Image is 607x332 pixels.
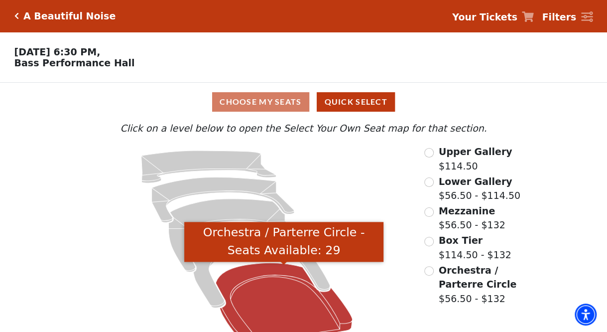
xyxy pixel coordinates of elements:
label: $114.50 [439,145,512,173]
div: Orchestra / Parterre Circle - Seats Available: 29 [184,222,383,262]
span: Box Tier [439,235,483,246]
span: Orchestra / Parterre Circle [439,265,516,290]
label: $56.50 - $132 [439,204,505,232]
button: Quick Select [317,92,395,112]
span: Lower Gallery [439,176,512,187]
input: Box Tier$114.50 - $132 [424,237,434,246]
span: Upper Gallery [439,146,512,157]
input: Mezzanine$56.50 - $132 [424,207,434,217]
p: Click on a level below to open the Select Your Own Seat map for that section. [83,121,524,136]
label: $56.50 - $114.50 [439,174,520,203]
div: Accessibility Menu [575,304,597,326]
a: Click here to go back to filters [14,12,19,19]
input: Upper Gallery$114.50 [424,148,434,158]
input: Orchestra / Parterre Circle$56.50 - $132 [424,266,434,276]
strong: Filters [542,11,576,22]
input: Lower Gallery$56.50 - $114.50 [424,177,434,187]
span: Mezzanine [439,205,495,216]
label: $56.50 - $132 [439,263,524,306]
strong: Your Tickets [452,11,517,22]
a: Your Tickets [452,10,534,24]
h5: A Beautiful Noise [23,10,116,22]
a: Filters [542,10,593,24]
label: $114.50 - $132 [439,233,511,262]
path: Upper Gallery - Seats Available: 295 [141,151,276,183]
